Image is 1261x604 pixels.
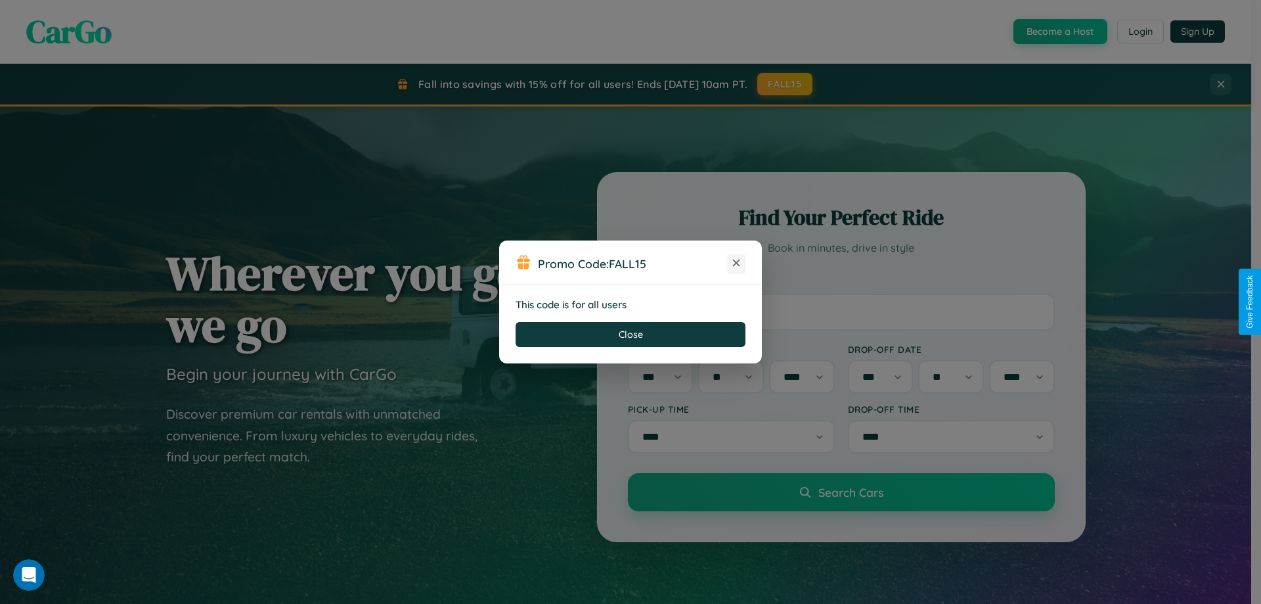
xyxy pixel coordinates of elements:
button: Close [516,322,745,347]
h3: Promo Code: [538,256,727,271]
div: Give Feedback [1245,275,1254,329]
iframe: Intercom live chat [13,559,45,591]
strong: This code is for all users [516,298,627,311]
b: FALL15 [609,256,646,271]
